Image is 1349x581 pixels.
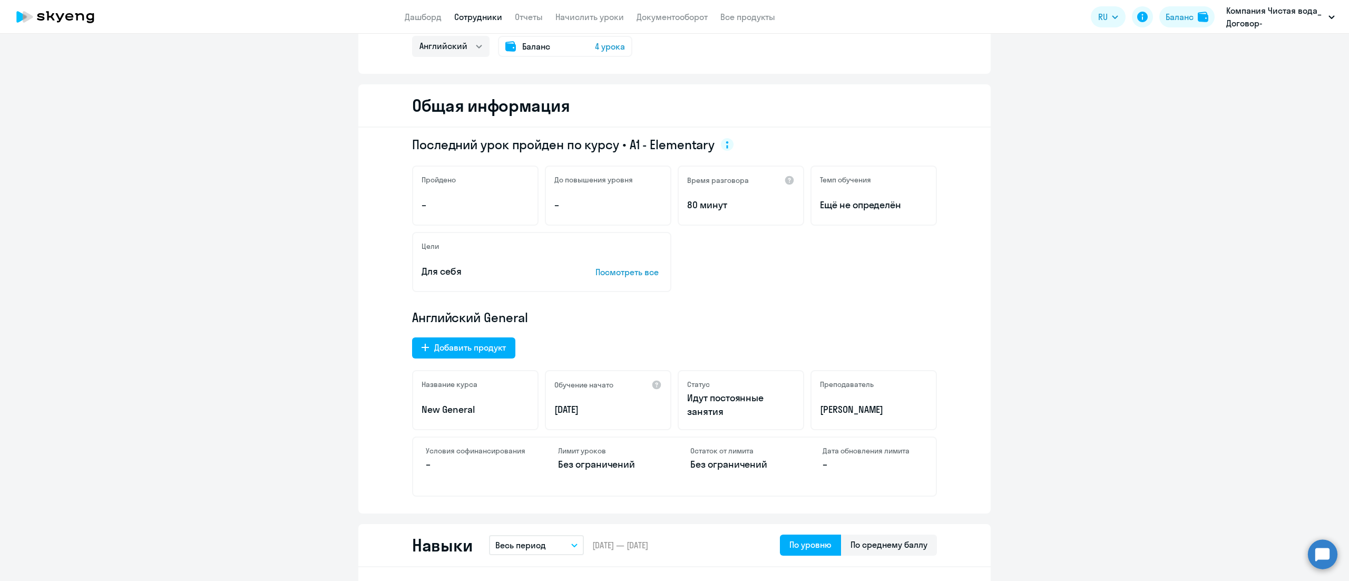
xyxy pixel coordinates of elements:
[426,446,526,456] h4: Условия софинансирования
[515,12,543,22] a: Отчеты
[489,535,584,555] button: Весь период
[789,538,832,551] div: По уровню
[555,12,624,22] a: Начислить уроки
[820,198,927,212] span: Ещё не определён
[412,136,715,153] span: Последний урок пройден по курсу • A1 - Elementary
[595,266,662,278] p: Посмотреть все
[422,265,563,278] p: Для себя
[1159,6,1215,27] button: Балансbalance
[422,198,529,212] p: –
[820,380,874,389] h5: Преподаватель
[558,458,659,471] p: Без ограничений
[1221,4,1340,30] button: Компания Чистая вода_ Договор-предоплата_2025 года, КОМПАНИЯ ЧИСТАЯ ВОДА, ООО
[558,446,659,456] h4: Лимит уроков
[422,241,439,251] h5: Цели
[1091,6,1126,27] button: RU
[412,309,528,326] span: Английский General
[637,12,708,22] a: Документооборот
[720,12,775,22] a: Все продукты
[495,539,546,551] p: Весь период
[412,337,515,359] button: Добавить продукт
[820,175,871,185] h5: Темп обучения
[554,198,662,212] p: –
[595,40,625,53] span: 4 урока
[434,341,506,354] div: Добавить продукт
[823,446,923,456] h4: Дата обновления лимита
[454,12,502,22] a: Сотрудники
[422,380,477,389] h5: Название курса
[851,538,927,551] div: По среднему баллу
[422,175,456,185] h5: Пройдено
[687,380,710,389] h5: Статус
[554,380,613,390] h5: Обучение начато
[1198,12,1208,22] img: balance
[1166,11,1194,23] div: Баланс
[522,40,550,53] span: Баланс
[412,535,472,556] h2: Навыки
[687,176,749,185] h5: Время разговора
[1226,4,1324,30] p: Компания Чистая вода_ Договор-предоплата_2025 года, КОМПАНИЯ ЧИСТАЯ ВОДА, ООО
[820,403,927,417] p: [PERSON_NAME]
[690,446,791,456] h4: Остаток от лимита
[690,458,791,471] p: Без ограничений
[405,12,442,22] a: Дашборд
[687,198,795,212] p: 80 минут
[422,403,529,417] p: New General
[687,391,795,419] p: Идут постоянные занятия
[554,403,662,417] p: [DATE]
[554,175,633,185] h5: До повышения уровня
[823,458,923,471] p: –
[412,95,570,116] h2: Общая информация
[592,539,648,551] span: [DATE] — [DATE]
[426,458,526,471] p: –
[1098,11,1108,23] span: RU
